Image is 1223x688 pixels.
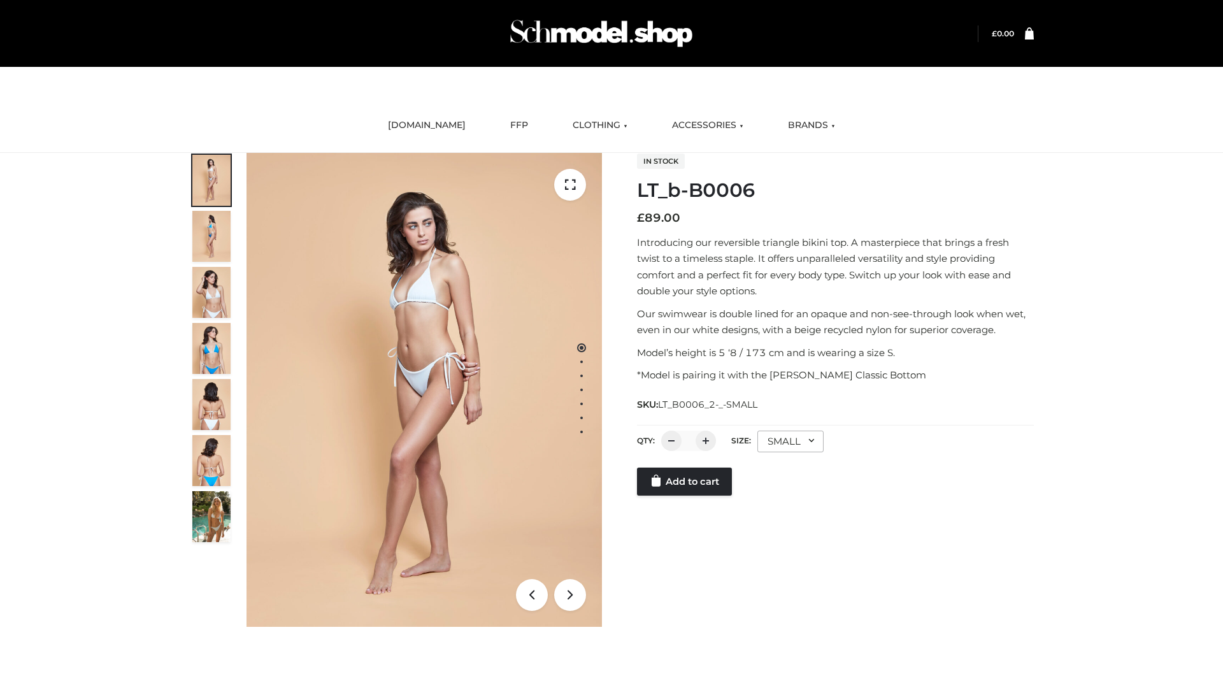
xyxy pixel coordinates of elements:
span: SKU: [637,397,759,412]
img: ArielClassicBikiniTop_CloudNine_AzureSky_OW114ECO_3-scaled.jpg [192,267,231,318]
p: *Model is pairing it with the [PERSON_NAME] Classic Bottom [637,367,1034,383]
a: [DOMAIN_NAME] [378,111,475,140]
img: ArielClassicBikiniTop_CloudNine_AzureSky_OW114ECO_8-scaled.jpg [192,435,231,486]
img: ArielClassicBikiniTop_CloudNine_AzureSky_OW114ECO_2-scaled.jpg [192,211,231,262]
p: Model’s height is 5 ‘8 / 173 cm and is wearing a size S. [637,345,1034,361]
h1: LT_b-B0006 [637,179,1034,202]
a: FFP [501,111,538,140]
bdi: 0.00 [992,29,1014,38]
a: ACCESSORIES [662,111,753,140]
p: Our swimwear is double lined for an opaque and non-see-through look when wet, even in our white d... [637,306,1034,338]
label: Size: [731,436,751,445]
img: ArielClassicBikiniTop_CloudNine_AzureSky_OW114ECO_1 [247,153,602,627]
a: CLOTHING [563,111,637,140]
div: SMALL [757,431,824,452]
a: £0.00 [992,29,1014,38]
a: Add to cart [637,468,732,496]
span: In stock [637,154,685,169]
img: Schmodel Admin 964 [506,8,697,59]
img: ArielClassicBikiniTop_CloudNine_AzureSky_OW114ECO_1-scaled.jpg [192,155,231,206]
span: £ [637,211,645,225]
bdi: 89.00 [637,211,680,225]
label: QTY: [637,436,655,445]
img: Arieltop_CloudNine_AzureSky2.jpg [192,491,231,542]
img: ArielClassicBikiniTop_CloudNine_AzureSky_OW114ECO_7-scaled.jpg [192,379,231,430]
a: BRANDS [778,111,845,140]
p: Introducing our reversible triangle bikini top. A masterpiece that brings a fresh twist to a time... [637,234,1034,299]
span: £ [992,29,997,38]
span: LT_B0006_2-_-SMALL [658,399,757,410]
img: ArielClassicBikiniTop_CloudNine_AzureSky_OW114ECO_4-scaled.jpg [192,323,231,374]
